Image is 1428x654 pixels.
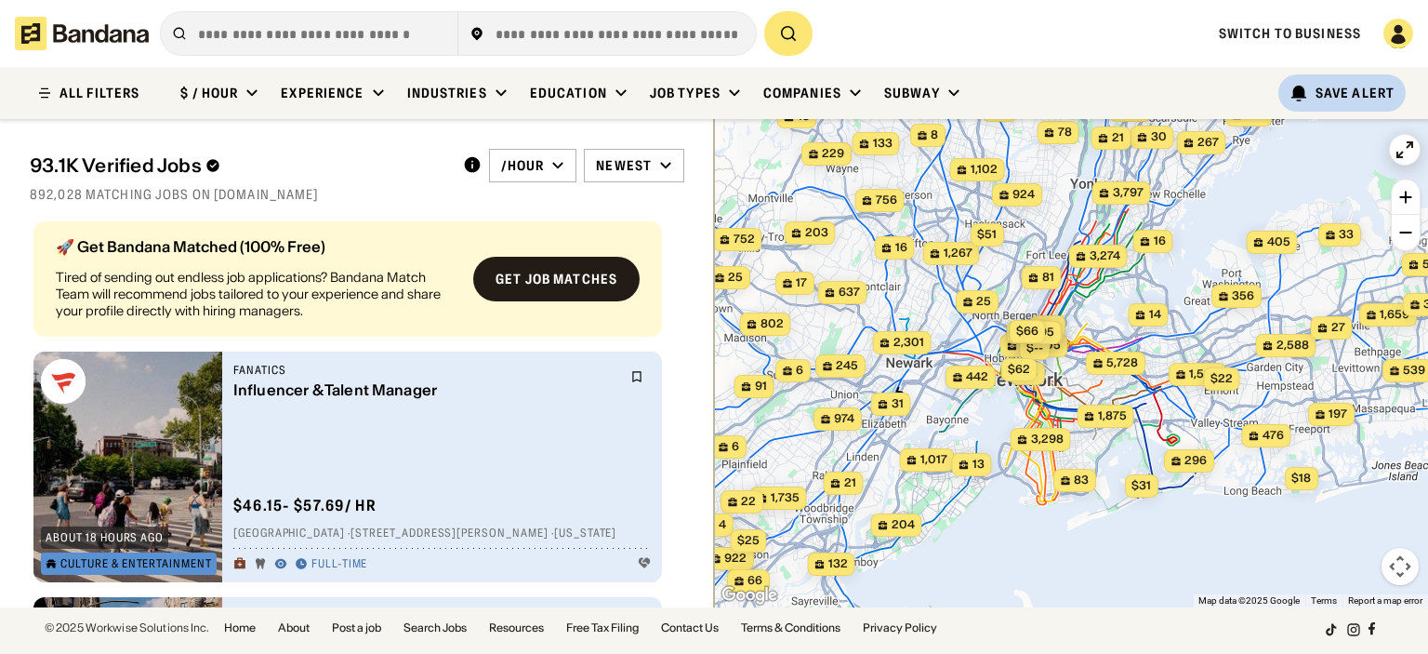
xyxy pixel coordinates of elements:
[1149,307,1161,323] span: 14
[931,127,938,143] span: 8
[30,186,684,203] div: 892,028 matching jobs on [DOMAIN_NAME]
[798,109,810,125] span: 13
[763,85,841,101] div: Companies
[1210,371,1233,385] span: $22
[1031,432,1064,447] span: 3,298
[737,533,760,547] span: $25
[972,457,985,473] span: 13
[59,87,139,100] div: ALL FILTERS
[724,551,747,567] span: 922
[489,622,544,634] a: Resources
[734,232,755,247] span: 752
[1348,595,1422,606] a: Report a map error
[1112,130,1124,146] span: 21
[1219,25,1361,42] a: Switch to Business
[828,556,848,572] span: 132
[46,532,164,543] div: about 18 hours ago
[1090,248,1120,264] span: 3,274
[834,411,854,427] span: 974
[822,146,844,162] span: 229
[661,622,719,634] a: Contact Us
[496,273,617,286] div: Get job matches
[30,154,448,177] div: 93.1K Verified Jobs
[1098,408,1127,424] span: 1,875
[1380,307,1409,323] span: 1,659
[884,85,940,101] div: Subway
[719,583,780,607] img: Google
[1012,187,1035,203] span: 924
[60,558,212,569] div: Culture & Entertainment
[1131,478,1151,492] span: $31
[180,85,238,101] div: $ / hour
[1026,340,1043,354] span: $--
[278,622,310,634] a: About
[796,363,803,379] span: 6
[805,225,828,241] span: 203
[796,275,807,291] span: 17
[719,583,780,607] a: Open this area in Google Maps (opens a new window)
[728,270,743,286] span: 25
[836,358,858,374] span: 245
[771,490,800,506] span: 1,735
[839,285,860,300] span: 637
[1106,355,1138,371] span: 5,728
[233,527,651,541] div: [GEOGRAPHIC_DATA] · [STREET_ADDRESS][PERSON_NAME] · [US_STATE]
[719,517,726,533] span: 4
[403,622,467,634] a: Search Jobs
[1042,270,1054,286] span: 81
[876,193,897,208] span: 756
[233,363,619,378] div: Fanatics
[1154,234,1166,249] span: 16
[281,85,364,101] div: Experience
[892,517,915,533] span: 204
[596,157,652,174] div: Newest
[741,494,756,510] span: 22
[760,316,784,332] span: 802
[1263,428,1284,444] span: 476
[1058,125,1072,140] span: 78
[650,85,721,101] div: Job Types
[1331,320,1345,336] span: 27
[233,381,619,399] div: Influencer & Talent Manager
[41,359,86,404] img: Fanatics logo
[1339,227,1354,243] span: 33
[1403,363,1425,379] span: 539
[971,162,998,178] span: 1,102
[920,452,947,468] span: 1,017
[1316,85,1395,101] div: Save Alert
[977,227,997,241] span: $51
[566,622,639,634] a: Free Tax Filing
[45,622,209,634] div: © 2025 Workwise Solutions Inc.
[56,269,458,320] div: Tired of sending out endless job applications? Bandana Match Team will recommend jobs tailored to...
[1246,107,1265,123] span: 316
[30,214,684,608] div: grid
[895,240,907,256] span: 16
[1198,595,1300,606] span: Map data ©2025 Google
[863,622,937,634] a: Privacy Policy
[976,294,991,310] span: 25
[224,622,256,634] a: Home
[1051,319,1058,335] span: 2
[1151,129,1167,145] span: 30
[311,557,368,572] div: Full-time
[1267,234,1290,250] span: 405
[1016,324,1038,338] span: $66
[893,335,924,351] span: 2,301
[1232,288,1254,304] span: 356
[1197,135,1219,151] span: 267
[332,622,381,634] a: Post a job
[1329,407,1347,422] span: 197
[844,475,856,491] span: 21
[1113,185,1144,201] span: 3,797
[873,136,892,152] span: 133
[501,157,545,174] div: /hour
[1311,595,1337,606] a: Terms (opens in new tab)
[15,17,149,50] img: Bandana logotype
[233,496,377,515] div: $ 46.15 - $57.69 / hr
[755,379,767,394] span: 91
[1184,453,1207,469] span: 296
[56,239,458,254] div: 🚀 Get Bandana Matched (100% Free)
[1008,362,1030,376] span: $62
[407,85,487,101] div: Industries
